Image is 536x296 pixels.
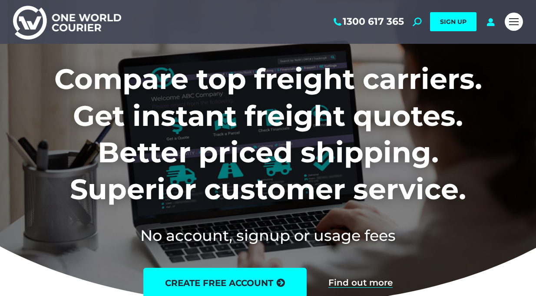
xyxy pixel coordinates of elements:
img: One World Courier [13,4,121,39]
h1: Compare top freight carriers. Get instant freight quotes. Better priced shipping. Superior custom... [13,61,523,207]
a: 1300 617 365 [332,16,404,27]
a: SIGN UP [430,12,476,31]
a: Find out more [328,278,393,288]
span: SIGN UP [440,18,467,26]
h2: No account, signup or usage fees [13,225,523,246]
a: Mobile menu icon [505,13,523,31]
